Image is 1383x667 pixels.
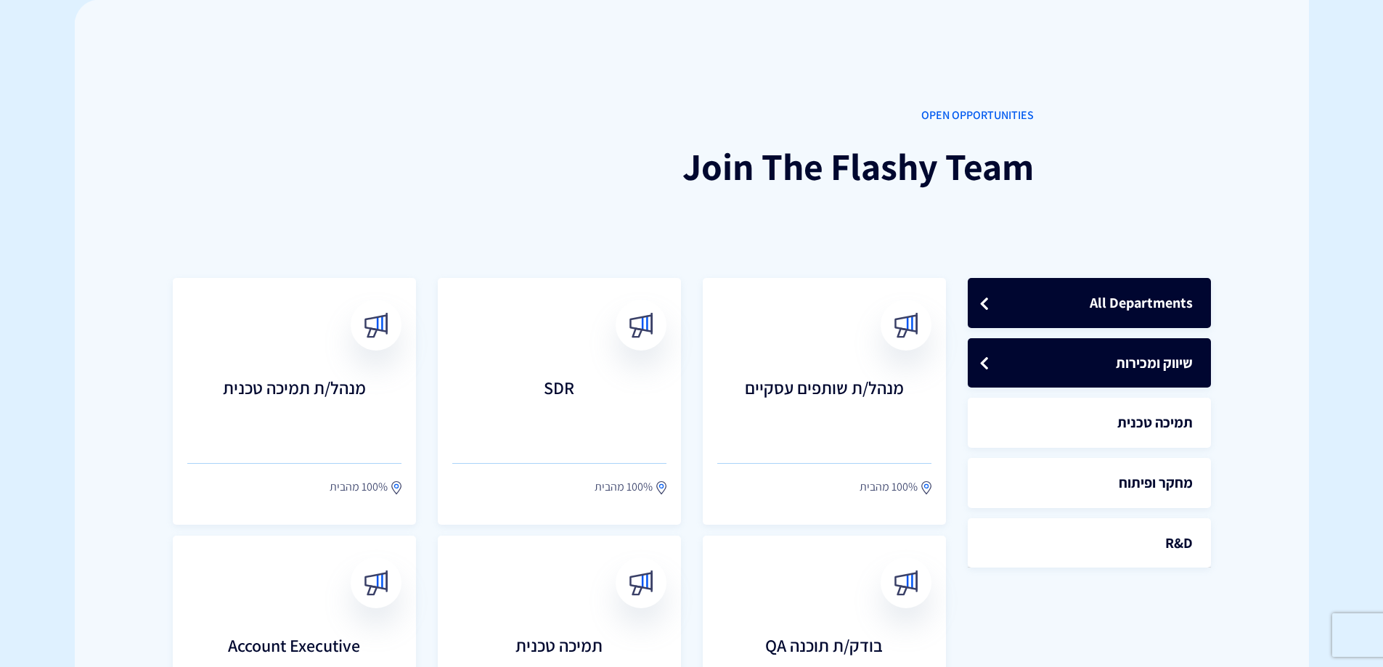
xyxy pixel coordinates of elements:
[921,480,931,495] img: location.svg
[173,278,416,525] a: מנהל/ת תמיכה טכנית 100% מהבית
[628,570,653,596] img: broadcast.svg
[391,480,401,495] img: location.svg
[860,478,918,496] span: 100% מהבית
[187,378,401,436] h3: מנהל/ת תמיכה טכנית
[452,378,666,436] h3: SDR
[628,313,653,338] img: broadcast.svg
[893,570,918,596] img: broadcast.svg
[717,378,931,436] h3: מנהל/ת שותפים עסקיים
[968,278,1211,328] a: All Departments
[968,518,1211,568] a: R&D
[595,478,653,496] span: 100% מהבית
[363,313,388,338] img: broadcast.svg
[363,570,388,596] img: broadcast.svg
[349,146,1034,187] h1: Join The Flashy Team
[349,107,1034,124] span: OPEN OPPORTUNITIES
[438,278,681,525] a: SDR 100% מהבית
[968,458,1211,508] a: מחקר ופיתוח
[893,313,918,338] img: broadcast.svg
[968,338,1211,388] a: שיווק ומכירות
[656,480,666,495] img: location.svg
[968,398,1211,448] a: תמיכה טכנית
[330,478,388,496] span: 100% מהבית
[703,278,946,525] a: מנהל/ת שותפים עסקיים 100% מהבית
